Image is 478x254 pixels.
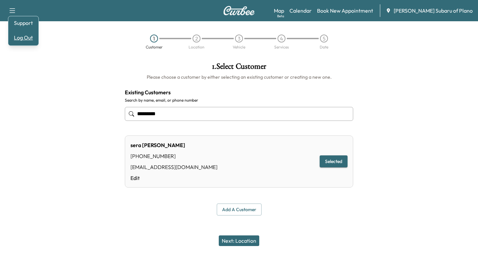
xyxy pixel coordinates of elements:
[274,45,289,49] div: Services
[11,19,36,27] a: Support
[150,35,158,42] div: 1
[277,14,284,19] div: Beta
[125,98,353,103] label: Search by name, email, or phone number
[278,35,285,42] div: 4
[11,32,36,43] button: Log Out
[193,35,200,42] div: 2
[219,235,259,246] button: Next: Location
[320,35,328,42] div: 5
[289,7,312,15] a: Calendar
[130,174,217,182] a: Edit
[320,45,328,49] div: Date
[217,204,262,216] button: Add a customer
[189,45,204,49] div: Location
[317,7,373,15] a: Book New Appointment
[125,62,353,74] h1: 1 . Select Customer
[130,141,217,149] div: sera [PERSON_NAME]
[125,88,353,96] h4: Existing Customers
[130,163,217,171] div: [EMAIL_ADDRESS][DOMAIN_NAME]
[125,74,353,80] h6: Please choose a customer by either selecting an existing customer or creating a new one.
[130,152,217,160] div: [PHONE_NUMBER]
[235,35,243,42] div: 3
[274,7,284,15] a: MapBeta
[233,45,245,49] div: Vehicle
[223,6,255,15] img: Curbee Logo
[394,7,473,15] span: [PERSON_NAME] Subaru of Plano
[320,155,348,168] button: Selected
[146,45,163,49] div: Customer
